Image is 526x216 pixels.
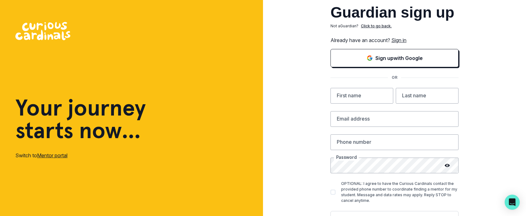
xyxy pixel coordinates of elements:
p: Sign up with Google [375,54,423,62]
h1: Your journey starts now... [15,96,146,142]
span: Switch to [15,152,37,159]
div: Open Intercom Messenger [505,195,520,210]
p: Already have an account? [330,36,459,44]
img: Curious Cardinals Logo [15,22,70,40]
button: Sign in with Google (GSuite) [330,49,459,67]
p: Not a Guardian ? [330,23,358,29]
a: Sign in [391,37,406,43]
a: Mentor portal [37,152,67,159]
h2: Guardian sign up [330,5,459,20]
p: OR [388,75,401,80]
p: OPTIONAL: I agree to have the Curious Cardinals contact the provided phone number to coordinate f... [341,181,459,203]
p: Click to go back. [361,23,392,29]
